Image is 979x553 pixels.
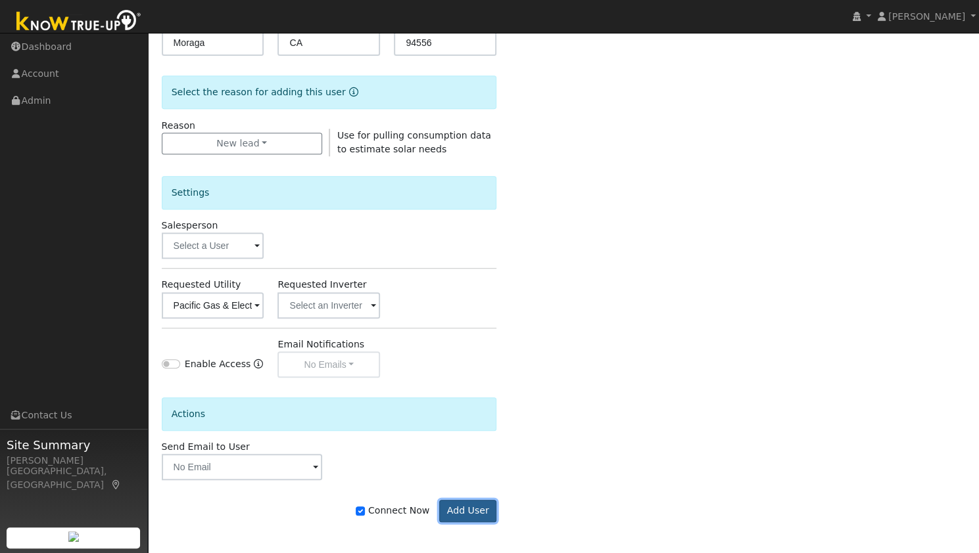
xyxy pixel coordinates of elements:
button: New lead [162,133,322,155]
input: Connect Now [356,506,365,516]
div: [PERSON_NAME] [7,454,141,468]
img: Know True-Up [10,7,148,37]
img: retrieve [68,531,79,542]
label: Send Email to User [162,440,250,454]
button: Add User [439,500,496,522]
span: Site Summary [7,436,141,454]
a: Reason for new user [346,87,358,97]
label: Requested Utility [162,278,241,292]
span: Use for pulling consumption data to estimate solar needs [337,130,491,154]
input: No Email [162,454,322,480]
a: Map [110,479,122,490]
span: [PERSON_NAME] [888,11,965,22]
input: Select a Utility [162,292,264,319]
label: Email Notifications [277,338,364,351]
label: Enable Access [185,357,251,371]
label: Connect Now [356,504,429,518]
div: Select the reason for adding this user [162,76,497,109]
a: Enable Access [254,357,263,378]
div: [GEOGRAPHIC_DATA], [GEOGRAPHIC_DATA] [7,464,141,492]
div: Settings [162,176,497,210]
label: Reason [162,119,195,133]
input: Select a User [162,232,264,259]
div: Actions [162,397,497,431]
input: Select an Inverter [277,292,380,319]
label: Requested Inverter [277,278,366,292]
label: Salesperson [162,219,218,232]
